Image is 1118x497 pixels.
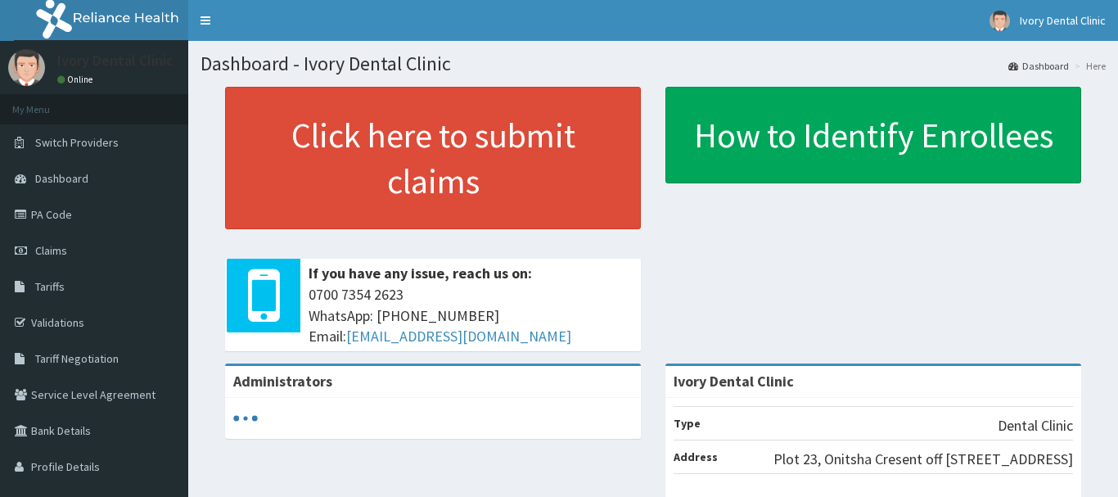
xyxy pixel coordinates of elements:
[665,87,1081,183] a: How to Identify Enrollees
[346,327,571,346] a: [EMAIL_ADDRESS][DOMAIN_NAME]
[35,351,119,366] span: Tariff Negotiation
[225,87,641,229] a: Click here to submit claims
[309,264,532,282] b: If you have any issue, reach us on:
[1020,13,1106,28] span: Ivory Dental Clinic
[1008,59,1069,73] a: Dashboard
[674,416,701,431] b: Type
[201,53,1106,75] h1: Dashboard - Ivory Dental Clinic
[674,450,718,464] b: Address
[233,372,332,391] b: Administrators
[57,53,174,68] p: Ivory Dental Clinic
[8,49,45,86] img: User Image
[674,372,794,391] strong: Ivory Dental Clinic
[35,243,67,258] span: Claims
[35,279,65,294] span: Tariffs
[35,135,119,150] span: Switch Providers
[57,74,97,85] a: Online
[309,284,633,347] span: 0700 7354 2623 WhatsApp: [PHONE_NUMBER] Email:
[990,11,1010,31] img: User Image
[998,415,1073,436] p: Dental Clinic
[35,171,88,186] span: Dashboard
[233,406,258,431] svg: audio-loading
[773,449,1073,470] p: Plot 23, Onitsha Cresent off [STREET_ADDRESS]
[1071,59,1106,73] li: Here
